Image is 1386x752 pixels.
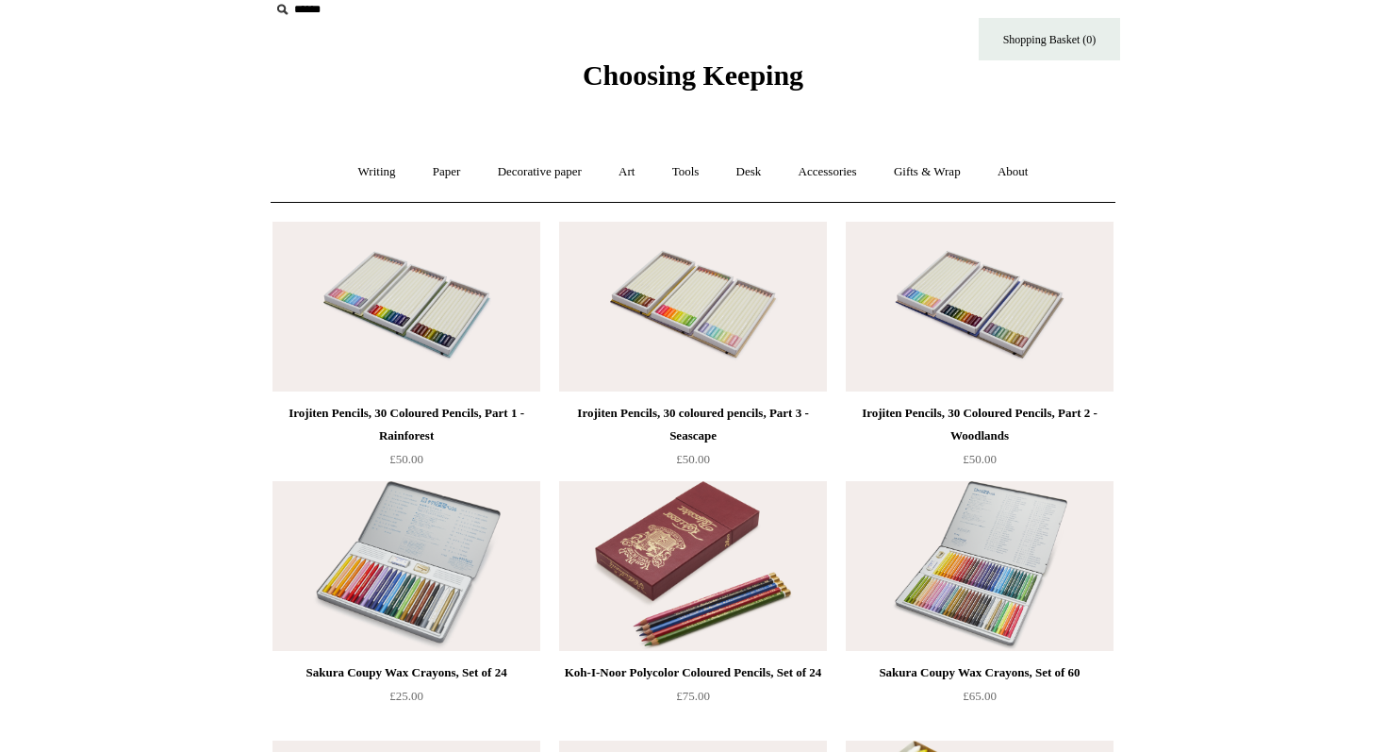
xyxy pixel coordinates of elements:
[272,222,540,392] img: Irojiten Pencils, 30 Coloured Pencils, Part 1 - Rainforest
[981,147,1046,197] a: About
[963,452,997,466] span: £50.00
[564,661,822,684] div: Koh-I-Noor Polycolor Coloured Pencils, Set of 24
[719,147,779,197] a: Desk
[277,661,536,684] div: Sakura Coupy Wax Crayons, Set of 24
[272,222,540,392] a: Irojiten Pencils, 30 Coloured Pencils, Part 1 - Rainforest Irojiten Pencils, 30 Coloured Pencils,...
[979,18,1120,60] a: Shopping Basket (0)
[676,689,710,703] span: £75.00
[846,661,1114,739] a: Sakura Coupy Wax Crayons, Set of 60 £65.00
[846,402,1114,479] a: Irojiten Pencils, 30 Coloured Pencils, Part 2 - Woodlands £50.00
[277,402,536,447] div: Irojiten Pencils, 30 Coloured Pencils, Part 1 - Rainforest
[416,147,478,197] a: Paper
[341,147,413,197] a: Writing
[602,147,652,197] a: Art
[850,402,1109,447] div: Irojiten Pencils, 30 Coloured Pencils, Part 2 - Woodlands
[389,689,423,703] span: £25.00
[655,147,717,197] a: Tools
[963,689,997,703] span: £65.00
[846,481,1114,651] a: Sakura Coupy Wax Crayons, Set of 60 Sakura Coupy Wax Crayons, Set of 60
[272,402,540,479] a: Irojiten Pencils, 30 Coloured Pencils, Part 1 - Rainforest £50.00
[846,222,1114,392] a: Irojiten Pencils, 30 Coloured Pencils, Part 2 - Woodlands Irojiten Pencils, 30 Coloured Pencils, ...
[877,147,978,197] a: Gifts & Wrap
[676,452,710,466] span: £50.00
[583,59,803,91] span: Choosing Keeping
[564,402,822,447] div: Irojiten Pencils, 30 coloured pencils, Part 3 - Seascape
[559,481,827,651] a: Koh-I-Noor Polycolor Coloured Pencils, Set of 24 Koh-I-Noor Polycolor Coloured Pencils, Set of 24
[559,402,827,479] a: Irojiten Pencils, 30 coloured pencils, Part 3 - Seascape £50.00
[583,75,803,88] a: Choosing Keeping
[850,661,1109,684] div: Sakura Coupy Wax Crayons, Set of 60
[481,147,599,197] a: Decorative paper
[272,481,540,651] img: Sakura Coupy Wax Crayons, Set of 24
[559,481,827,651] img: Koh-I-Noor Polycolor Coloured Pencils, Set of 24
[272,481,540,651] a: Sakura Coupy Wax Crayons, Set of 24 Sakura Coupy Wax Crayons, Set of 24
[782,147,874,197] a: Accessories
[846,222,1114,392] img: Irojiten Pencils, 30 Coloured Pencils, Part 2 - Woodlands
[559,661,827,739] a: Koh-I-Noor Polycolor Coloured Pencils, Set of 24 £75.00
[846,481,1114,651] img: Sakura Coupy Wax Crayons, Set of 60
[272,661,540,739] a: Sakura Coupy Wax Crayons, Set of 24 £25.00
[559,222,827,392] img: Irojiten Pencils, 30 coloured pencils, Part 3 - Seascape
[559,222,827,392] a: Irojiten Pencils, 30 coloured pencils, Part 3 - Seascape Irojiten Pencils, 30 coloured pencils, P...
[389,452,423,466] span: £50.00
